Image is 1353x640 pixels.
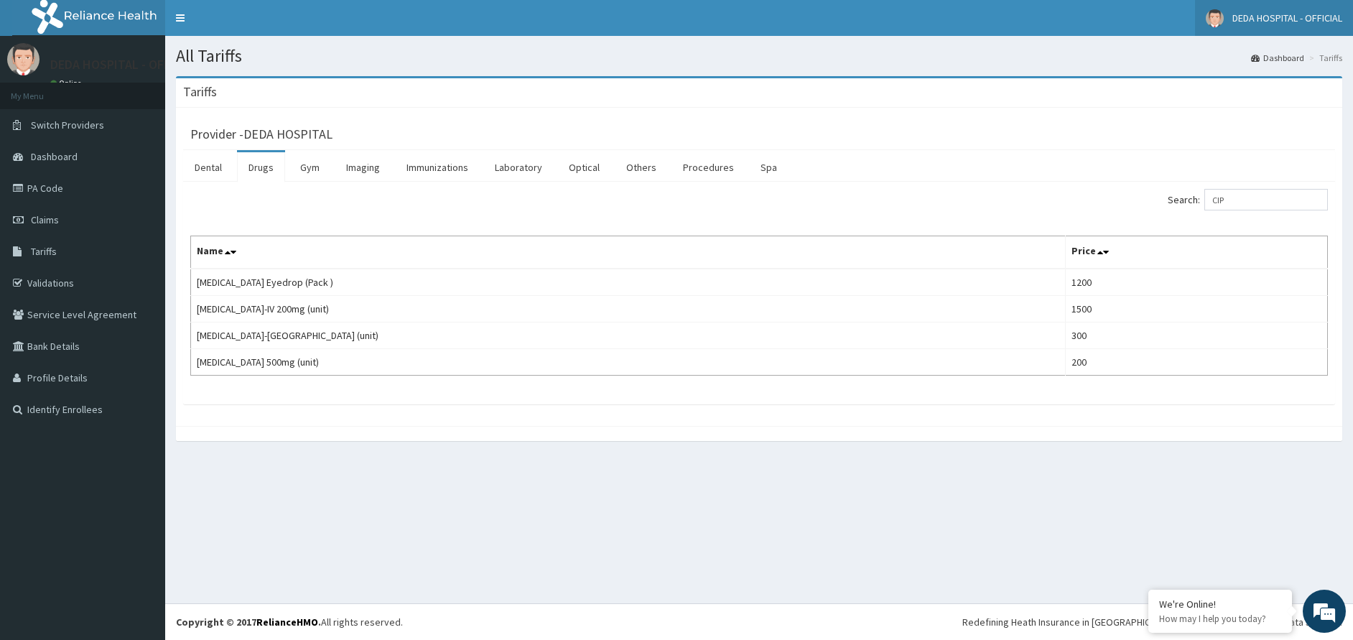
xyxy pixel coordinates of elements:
a: Laboratory [483,152,554,182]
td: 1200 [1065,269,1327,296]
a: Others [615,152,668,182]
div: Minimize live chat window [236,7,270,42]
p: DEDA HOSPITAL - OFFICIAL [50,58,198,71]
a: Spa [749,152,789,182]
th: Price [1065,236,1327,269]
th: Name [191,236,1066,269]
img: d_794563401_company_1708531726252_794563401 [27,72,58,108]
a: Online [50,78,85,88]
span: DEDA HOSPITAL - OFFICIAL [1232,11,1342,24]
h1: All Tariffs [176,47,1342,65]
h3: Tariffs [183,85,217,98]
footer: All rights reserved. [165,603,1353,640]
td: 200 [1065,349,1327,376]
td: [MEDICAL_DATA]-[GEOGRAPHIC_DATA] (unit) [191,323,1066,349]
img: User Image [1206,9,1224,27]
div: We're Online! [1159,598,1281,611]
img: User Image [7,43,39,75]
textarea: Type your message and hit 'Enter' [7,392,274,442]
div: Redefining Heath Insurance in [GEOGRAPHIC_DATA] using Telemedicine and Data Science! [962,615,1342,629]
td: [MEDICAL_DATA]-IV 200mg (unit) [191,296,1066,323]
td: [MEDICAL_DATA] Eyedrop (Pack ) [191,269,1066,296]
td: 300 [1065,323,1327,349]
a: Procedures [671,152,745,182]
td: 1500 [1065,296,1327,323]
p: How may I help you today? [1159,613,1281,625]
a: Optical [557,152,611,182]
a: Immunizations [395,152,480,182]
a: Imaging [335,152,391,182]
span: Tariffs [31,245,57,258]
li: Tariffs [1306,52,1342,64]
span: Dashboard [31,150,78,163]
a: Drugs [237,152,285,182]
strong: Copyright © 2017 . [176,616,321,629]
h3: Provider - DEDA HOSPITAL [190,128,333,141]
span: Switch Providers [31,119,104,131]
a: RelianceHMO [256,616,318,629]
label: Search: [1168,189,1328,210]
input: Search: [1204,189,1328,210]
a: Dental [183,152,233,182]
a: Dashboard [1251,52,1304,64]
div: Chat with us now [75,80,241,99]
span: Claims [31,213,59,226]
span: We're online! [83,181,198,326]
a: Gym [289,152,331,182]
td: [MEDICAL_DATA] 500mg (unit) [191,349,1066,376]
